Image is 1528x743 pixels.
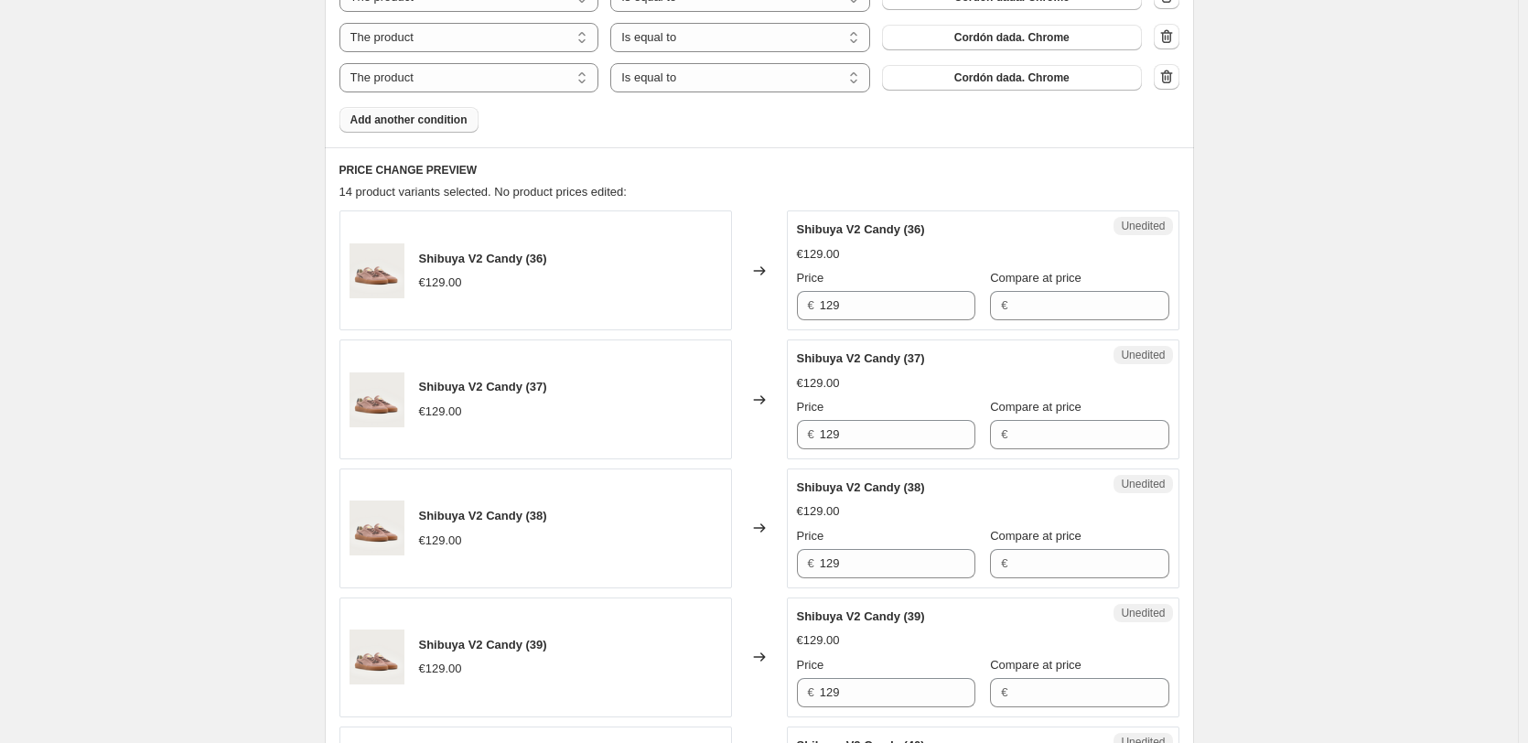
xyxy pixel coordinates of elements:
h6: PRICE CHANGE PREVIEW [339,163,1179,178]
img: DADA_CANDY_WEB_2_ce596220-8568-48ed-af64-7f577e4cc831_80x.png [350,372,404,427]
span: Compare at price [990,400,1081,414]
span: Shibuya V2 Candy (39) [797,609,925,623]
span: Price [797,400,824,414]
img: DADA_CANDY_WEB_2_ce596220-8568-48ed-af64-7f577e4cc831_80x.png [350,243,404,298]
span: Unedited [1121,477,1165,491]
span: Add another condition [350,113,468,127]
div: €129.00 [419,532,462,550]
img: DADA_CANDY_WEB_2_ce596220-8568-48ed-af64-7f577e4cc831_80x.png [350,630,404,684]
span: Shibuya V2 Candy (36) [797,222,925,236]
button: Cordón dada. Chrome [882,25,1142,50]
div: €129.00 [797,374,840,393]
span: Compare at price [990,271,1081,285]
span: € [808,298,814,312]
span: € [1001,685,1007,699]
span: € [1001,427,1007,441]
div: €129.00 [419,660,462,678]
span: Cordón dada. Chrome [954,30,1070,45]
span: Shibuya V2 Candy (37) [419,380,547,393]
div: €129.00 [797,502,840,521]
span: Compare at price [990,658,1081,672]
span: 14 product variants selected. No product prices edited: [339,185,627,199]
div: €129.00 [797,631,840,650]
span: Shibuya V2 Candy (37) [797,351,925,365]
span: Compare at price [990,529,1081,543]
div: €129.00 [797,245,840,264]
button: Cordón dada. Chrome [882,65,1142,91]
span: Price [797,529,824,543]
span: Price [797,658,824,672]
span: Shibuya V2 Candy (38) [419,509,547,522]
span: € [1001,298,1007,312]
div: €129.00 [419,403,462,421]
span: Unedited [1121,606,1165,620]
span: Price [797,271,824,285]
span: Shibuya V2 Candy (38) [797,480,925,494]
span: Unedited [1121,219,1165,233]
div: €129.00 [419,274,462,292]
button: Add another condition [339,107,479,133]
span: Shibuya V2 Candy (36) [419,252,547,265]
span: Cordón dada. Chrome [954,70,1070,85]
span: € [808,685,814,699]
span: Shibuya V2 Candy (39) [419,638,547,651]
span: € [808,556,814,570]
span: € [808,427,814,441]
span: Unedited [1121,348,1165,362]
img: DADA_CANDY_WEB_2_ce596220-8568-48ed-af64-7f577e4cc831_80x.png [350,501,404,555]
span: € [1001,556,1007,570]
